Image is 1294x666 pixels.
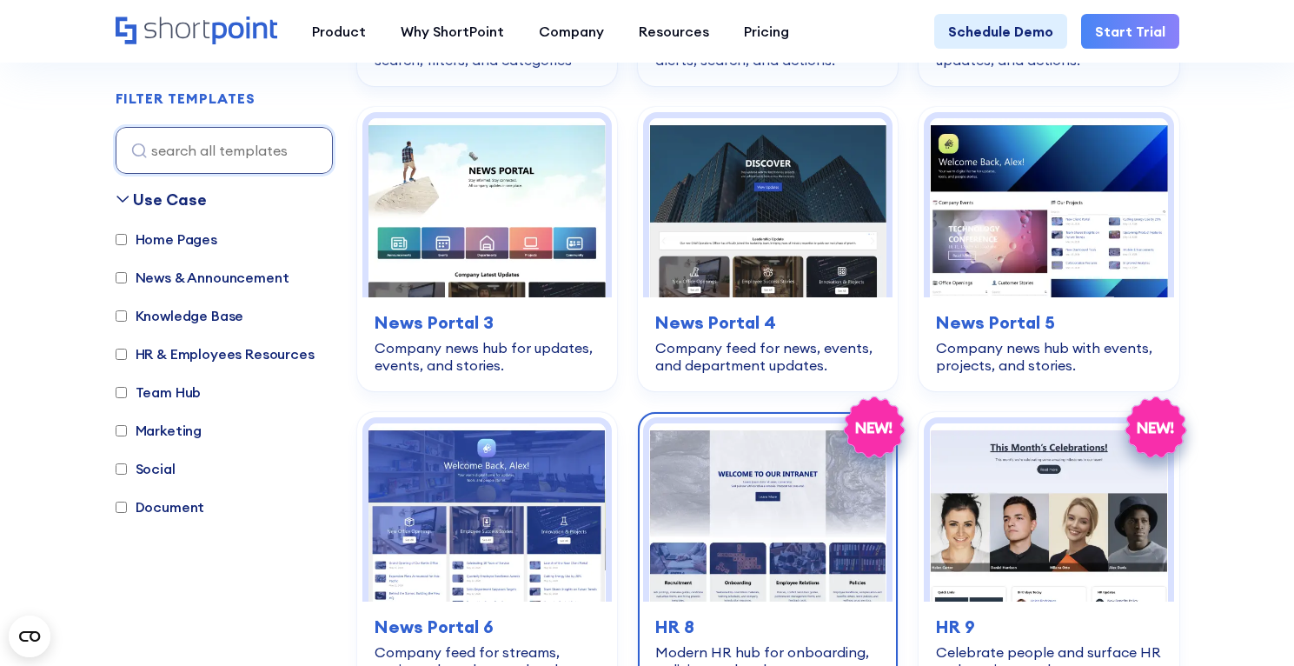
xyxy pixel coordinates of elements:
a: Home [116,17,277,46]
h3: News Portal 3 [375,310,600,336]
a: News Portal 4 – Intranet Feed Template: Company feed for news, events, and department updates.New... [638,107,898,390]
label: Marketing [116,420,202,441]
input: HR & Employees Resources [116,349,127,360]
input: News & Announcement [116,272,127,283]
label: Knowledge Base [116,305,244,326]
input: search all templates [116,127,333,174]
label: News & Announcement [116,267,289,288]
img: HR 9 – HR Template: Celebrate people and surface HR updates in one place. [930,423,1167,602]
label: Document [116,496,205,517]
div: Company [539,21,604,42]
button: Open CMP widget [9,616,50,657]
label: Home Pages [116,229,217,250]
a: Schedule Demo [934,14,1067,49]
a: Pricing [727,14,806,49]
a: News Portal 3 – SharePoint Newsletter Template: Company news hub for updates, events, and stories... [357,107,617,390]
div: Company news hub for updates, events, and stories. [375,339,600,374]
a: Resources [621,14,727,49]
a: Start Trial [1081,14,1179,49]
label: Social [116,458,176,479]
img: News Portal 4 – Intranet Feed Template: Company feed for news, events, and department updates. [649,118,886,296]
div: Company news hub with events, projects, and stories. [936,339,1161,374]
img: News Portal 3 – SharePoint Newsletter Template: Company news hub for updates, events, and stories. [368,118,606,296]
div: Company feed for news, events, and department updates. [655,339,880,374]
h3: HR 9 [936,614,1161,640]
a: Company [521,14,621,49]
div: Product [312,21,366,42]
a: Product [295,14,383,49]
input: Document [116,502,127,513]
a: News Portal 5 – Intranet Company News Template: Company news hub with events, projects, and stori... [919,107,1178,390]
label: Team Hub [116,382,202,403]
input: Social [116,463,127,475]
h3: News Portal 6 [375,614,600,640]
label: HR & Employees Resources [116,343,315,364]
input: Team Hub [116,387,127,398]
input: Marketing [116,425,127,436]
h2: FILTER TEMPLATES [116,91,255,107]
h3: News Portal 4 [655,310,880,336]
img: News Portal 5 – Intranet Company News Template: Company news hub with events, projects, and stories. [930,118,1167,296]
div: Why ShortPoint [401,21,504,42]
a: Why ShortPoint [383,14,521,49]
div: Resources [639,21,709,42]
h3: HR 8 [655,614,880,640]
input: Knowledge Base [116,310,127,322]
img: News Portal 6 – Sharepoint Company Feed: Company feed for streams, projects, launches, and updates. [368,423,606,602]
iframe: Chat Widget [981,464,1294,666]
div: Pricing [744,21,789,42]
h3: News Portal 5 [936,310,1161,336]
input: Home Pages [116,234,127,245]
img: HR 8 – SharePoint HR Template: Modern HR hub for onboarding, policies, and updates. [649,423,886,602]
div: Use Case [133,188,207,211]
